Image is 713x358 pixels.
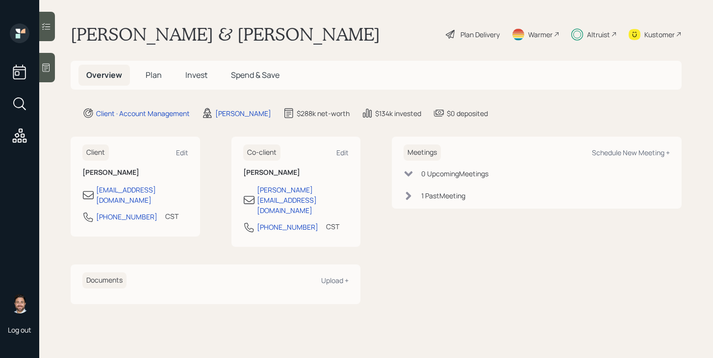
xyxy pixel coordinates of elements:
[165,211,178,221] div: CST
[257,185,349,215] div: [PERSON_NAME][EMAIL_ADDRESS][DOMAIN_NAME]
[215,108,271,119] div: [PERSON_NAME]
[71,24,380,45] h1: [PERSON_NAME] & [PERSON_NAME]
[460,29,500,40] div: Plan Delivery
[326,221,339,232] div: CST
[421,168,488,179] div: 0 Upcoming Meeting s
[185,70,207,80] span: Invest
[96,108,190,119] div: Client · Account Management
[375,108,421,119] div: $134k invested
[176,148,188,157] div: Edit
[257,222,318,232] div: [PHONE_NUMBER]
[644,29,675,40] div: Kustomer
[82,272,127,288] h6: Documents
[146,70,162,80] span: Plan
[297,108,350,119] div: $288k net-worth
[421,191,465,201] div: 1 Past Meeting
[243,168,349,177] h6: [PERSON_NAME]
[8,325,31,334] div: Log out
[96,185,188,205] div: [EMAIL_ADDRESS][DOMAIN_NAME]
[587,29,610,40] div: Altruist
[528,29,553,40] div: Warmer
[447,108,488,119] div: $0 deposited
[86,70,122,80] span: Overview
[592,148,670,157] div: Schedule New Meeting +
[10,294,29,313] img: michael-russo-headshot.png
[231,70,280,80] span: Spend & Save
[321,276,349,285] div: Upload +
[82,144,109,161] h6: Client
[82,168,188,177] h6: [PERSON_NAME]
[336,148,349,157] div: Edit
[404,144,441,161] h6: Meetings
[243,144,280,161] h6: Co-client
[96,212,157,222] div: [PHONE_NUMBER]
